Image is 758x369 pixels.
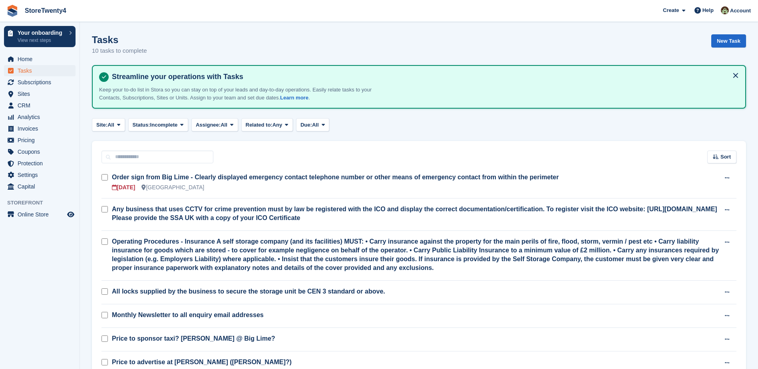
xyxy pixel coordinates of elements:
[4,209,76,220] a: menu
[7,199,80,207] span: Storefront
[128,118,188,131] button: Status: Incomplete
[711,34,746,48] a: New Task
[4,54,76,65] a: menu
[22,4,70,17] a: StoreTwenty4
[112,238,719,271] a: Operating Procedures - Insurance A self storage company (and its facilities) MUST: • Carry insura...
[112,335,275,342] a: Price to sponsor taxi? [PERSON_NAME] @ Big Lime?
[4,169,76,181] a: menu
[4,158,76,169] a: menu
[4,88,76,99] a: menu
[191,118,238,131] button: Assignee: All
[112,359,292,365] a: Price to advertise at [PERSON_NAME] ([PERSON_NAME]?)
[18,88,66,99] span: Sites
[112,311,264,318] a: Monthly Newsletter to all enquiry email addresses
[18,158,66,169] span: Protection
[4,123,76,134] a: menu
[18,135,66,146] span: Pricing
[296,118,329,131] button: Due: All
[112,174,559,181] a: Order sign from Big Lime - Clearly displayed emergency contact telephone number or other means of...
[141,183,204,192] div: [GEOGRAPHIC_DATA]
[4,100,76,111] a: menu
[18,54,66,65] span: Home
[4,181,76,192] a: menu
[18,30,65,36] p: Your onboarding
[18,111,66,123] span: Analytics
[18,146,66,157] span: Coupons
[109,72,739,81] h4: Streamline your operations with Tasks
[280,95,308,101] a: Learn more
[150,121,178,129] span: Incomplete
[6,5,18,17] img: stora-icon-8386f47178a22dfd0bd8f6a31ec36ba5ce8667c1dd55bd0f319d3a0aa187defe.svg
[4,65,76,76] a: menu
[18,77,66,88] span: Subscriptions
[196,121,221,129] span: Assignee:
[720,153,731,161] span: Sort
[4,77,76,88] a: menu
[663,6,679,14] span: Create
[92,118,125,131] button: Site: All
[92,34,147,45] h1: Tasks
[18,37,65,44] p: View next steps
[4,146,76,157] a: menu
[18,123,66,134] span: Invoices
[112,206,717,221] a: Any business that uses CCTV for crime prevention must by law be registered with the ICO and displ...
[273,121,283,129] span: Any
[92,46,147,56] p: 10 tasks to complete
[96,121,107,129] span: Site:
[312,121,319,129] span: All
[18,65,66,76] span: Tasks
[112,288,385,295] a: All locks supplied by the business to secure the storage unit be CEN 3 standard or above.
[18,100,66,111] span: CRM
[18,181,66,192] span: Capital
[133,121,150,129] span: Status:
[300,121,312,129] span: Due:
[721,6,729,14] img: Lee Hanlon
[246,121,273,129] span: Related to:
[702,6,714,14] span: Help
[18,169,66,181] span: Settings
[99,86,379,101] p: Keep your to-do list in Stora so you can stay on top of your leads and day-to-day operations. Eas...
[4,111,76,123] a: menu
[107,121,114,129] span: All
[18,209,66,220] span: Online Store
[4,135,76,146] a: menu
[66,210,76,219] a: Preview store
[4,26,76,47] a: Your onboarding View next steps
[730,7,751,15] span: Account
[221,121,227,129] span: All
[241,118,293,131] button: Related to: Any
[112,183,135,192] div: [DATE]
